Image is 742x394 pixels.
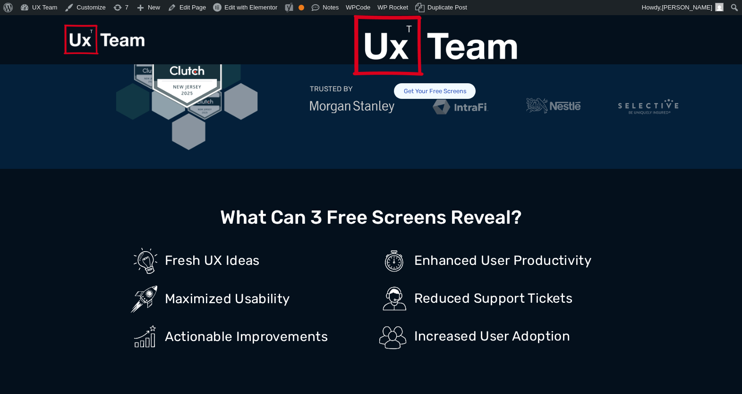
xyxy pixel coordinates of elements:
span: Edit with Elementor [224,4,277,11]
h3: Reduced Support Tickets [414,291,617,306]
span: Get Your Free Screens [394,83,476,99]
h2: What Can 3 Free Screens Reveal? [220,207,522,228]
h3: Maximized Usability [165,291,367,306]
h3: Actionable Improvements [165,329,367,344]
p: Fresh UX Ideas [165,253,367,268]
span: [PERSON_NAME] [662,4,712,11]
iframe: Chat Widget [695,349,742,394]
h3: Enhanced User Productivity [414,253,617,268]
div: OK [299,5,304,10]
h3: Increased User Adoption [414,329,617,344]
